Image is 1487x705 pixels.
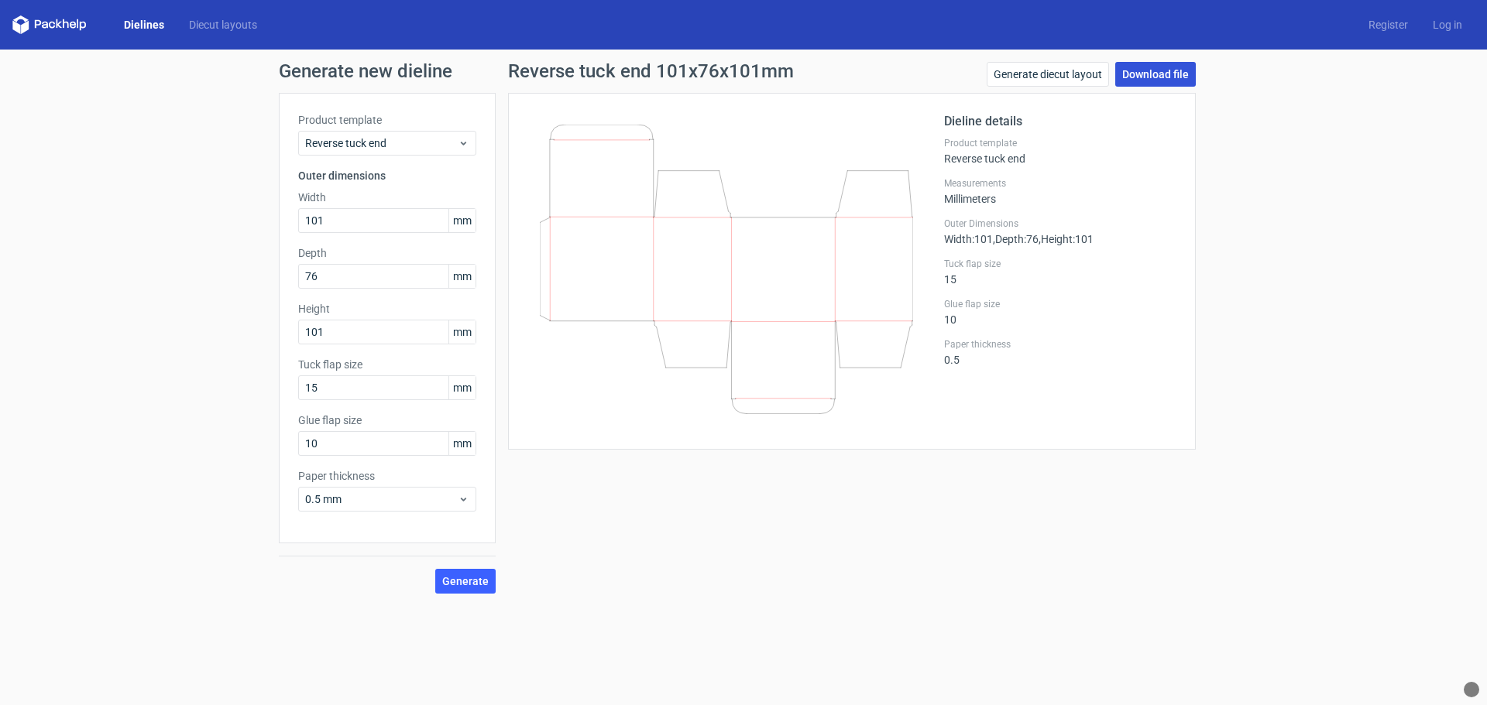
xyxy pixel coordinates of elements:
[944,137,1176,149] label: Product template
[448,265,476,288] span: mm
[112,17,177,33] a: Dielines
[298,190,476,205] label: Width
[448,432,476,455] span: mm
[448,376,476,399] span: mm
[944,258,1176,270] label: Tuck flap size
[944,112,1176,131] h2: Dieline details
[298,168,476,183] h3: Outer dimensions
[298,245,476,261] label: Depth
[1464,682,1479,697] div: What Font?
[1420,17,1475,33] a: Log in
[448,209,476,232] span: mm
[944,233,993,245] span: Width : 101
[279,62,1208,80] h1: Generate new dieline
[944,177,1176,190] label: Measurements
[944,338,1176,366] div: 0.5
[1039,233,1094,245] span: , Height : 101
[987,62,1109,87] a: Generate diecut layout
[1115,62,1196,87] a: Download file
[944,298,1176,310] label: Glue flap size
[305,491,458,507] span: 0.5 mm
[298,357,476,372] label: Tuck flap size
[944,338,1176,351] label: Paper thickness
[177,17,270,33] a: Diecut layouts
[448,320,476,344] span: mm
[305,135,458,151] span: Reverse tuck end
[944,258,1176,286] div: 15
[944,137,1176,165] div: Reverse tuck end
[298,412,476,428] label: Glue flap size
[944,217,1176,230] label: Outer Dimensions
[442,576,489,587] span: Generate
[298,112,476,128] label: Product template
[1356,17,1420,33] a: Register
[298,301,476,317] label: Height
[298,468,476,484] label: Paper thickness
[944,177,1176,205] div: Millimeters
[944,298,1176,326] div: 10
[508,62,794,80] h1: Reverse tuck end 101x76x101mm
[993,233,1039,245] span: , Depth : 76
[435,569,496,594] button: Generate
